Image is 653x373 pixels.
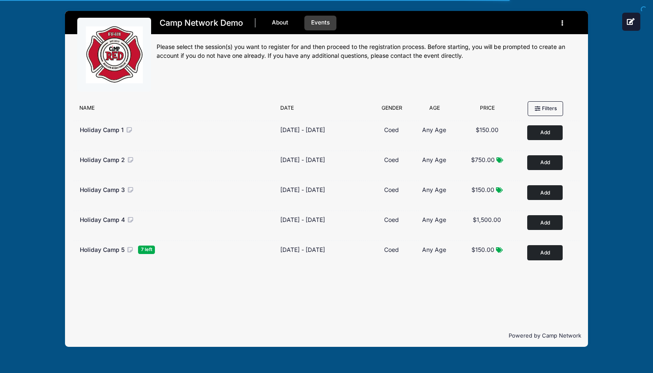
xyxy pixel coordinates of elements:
[138,246,155,254] span: 7 left
[457,104,518,116] div: Price
[280,125,325,134] div: [DATE] - [DATE]
[75,104,276,116] div: Name
[384,246,399,253] span: Coed
[384,156,399,163] span: Coed
[422,216,446,223] span: Any Age
[384,126,399,133] span: Coed
[528,101,563,116] button: Filters
[422,156,446,163] span: Any Age
[80,246,125,253] span: Holiday Camp 5
[422,246,446,253] span: Any Age
[80,186,125,193] span: Holiday Camp 3
[280,245,325,254] div: [DATE] - [DATE]
[422,186,446,193] span: Any Age
[80,126,124,133] span: Holiday Camp 1
[280,185,325,194] div: [DATE] - [DATE]
[80,216,125,223] span: Holiday Camp 4
[471,186,494,193] span: $150.00
[83,23,146,86] img: logo
[422,126,446,133] span: Any Age
[527,215,563,230] button: Add
[280,215,325,224] div: [DATE] - [DATE]
[527,155,563,170] button: Add
[412,104,457,116] div: Age
[476,126,499,133] span: $150.00
[372,104,412,116] div: Gender
[304,16,337,30] a: Events
[527,185,563,200] button: Add
[276,104,371,116] div: Date
[157,43,576,60] div: Please select the session(s) you want to register for and then proceed to the registration proces...
[80,156,125,163] span: Holiday Camp 2
[384,216,399,223] span: Coed
[384,186,399,193] span: Coed
[280,155,325,164] div: [DATE] - [DATE]
[473,216,501,223] span: $1,500.00
[471,156,495,163] span: $750.00
[527,245,563,260] button: Add
[471,246,494,253] span: $150.00
[527,125,563,140] button: Add
[265,16,295,30] a: About
[157,16,246,30] h1: Camp Network Demo
[72,332,581,340] p: Powered by Camp Network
